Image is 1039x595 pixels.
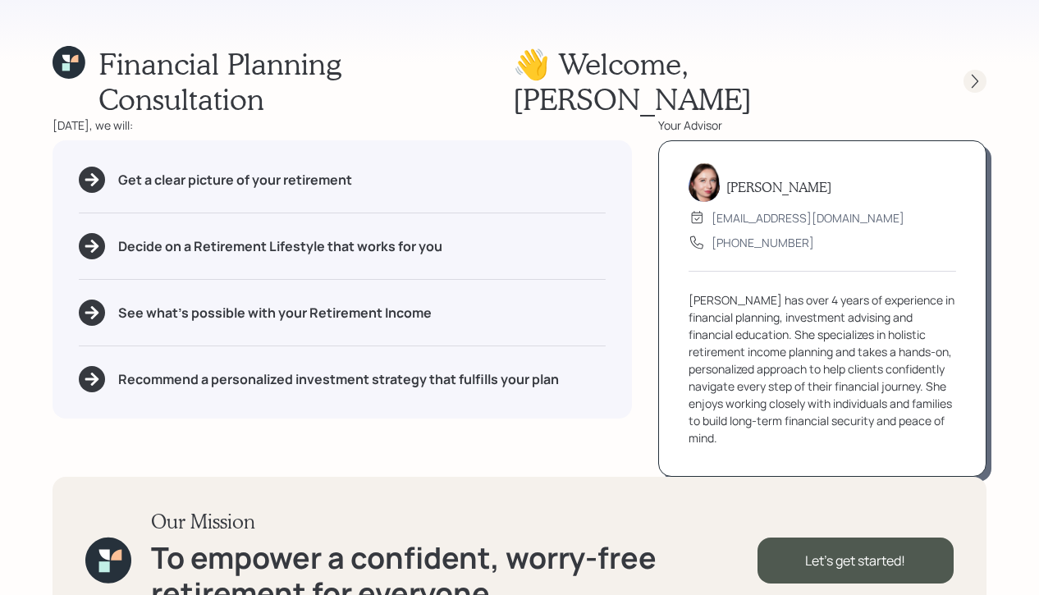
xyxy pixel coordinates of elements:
h1: 👋 Welcome , [PERSON_NAME] [513,46,934,117]
div: [PERSON_NAME] has over 4 years of experience in financial planning, investment advising and finan... [689,291,956,446]
div: [DATE], we will: [53,117,632,134]
h3: Our Mission [151,510,757,533]
h1: Financial Planning Consultation [98,46,513,117]
h5: [PERSON_NAME] [726,179,831,195]
h5: Recommend a personalized investment strategy that fulfills your plan [118,372,559,387]
img: aleksandra-headshot.png [689,162,720,202]
div: [EMAIL_ADDRESS][DOMAIN_NAME] [712,209,904,227]
h5: See what's possible with your Retirement Income [118,305,432,321]
div: Let's get started! [758,538,954,584]
div: [PHONE_NUMBER] [712,234,814,251]
h5: Decide on a Retirement Lifestyle that works for you [118,239,442,254]
h5: Get a clear picture of your retirement [118,172,352,188]
div: Your Advisor [658,117,986,134]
